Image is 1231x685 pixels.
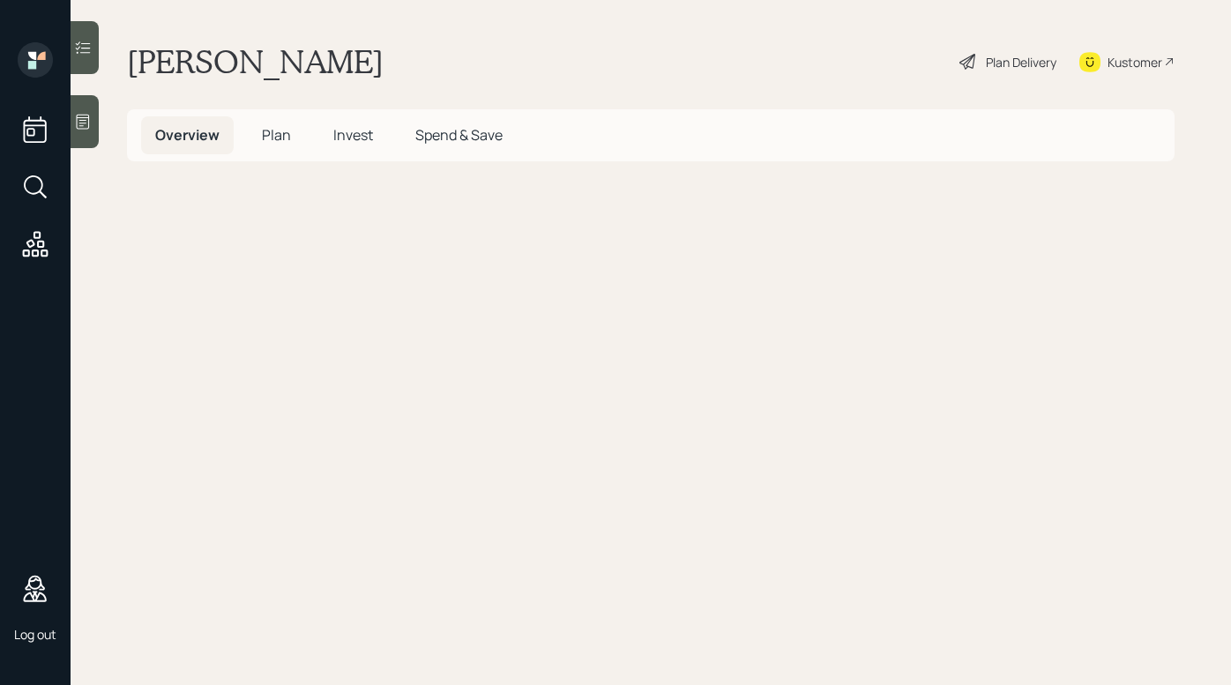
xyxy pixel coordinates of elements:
span: Overview [155,125,220,145]
span: Invest [333,125,373,145]
div: Log out [14,626,56,643]
div: Plan Delivery [986,53,1056,71]
span: Spend & Save [415,125,503,145]
h1: [PERSON_NAME] [127,42,384,81]
div: Kustomer [1108,53,1162,71]
span: Plan [262,125,291,145]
